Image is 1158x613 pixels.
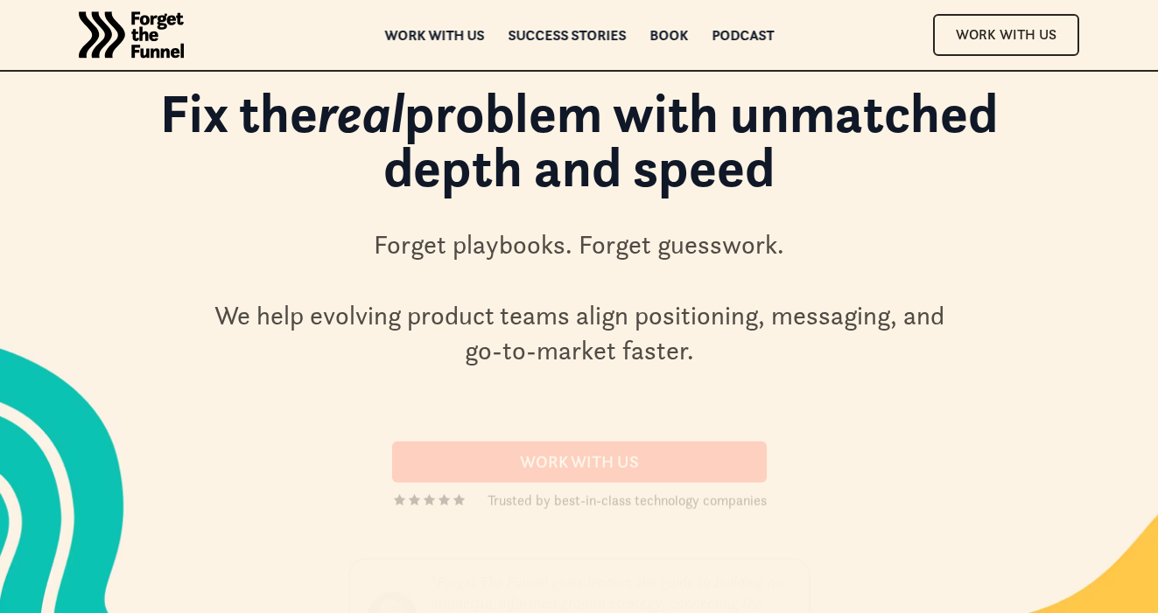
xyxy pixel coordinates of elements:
[649,29,688,41] a: Book
[207,227,951,369] div: Forget playbooks. Forget guesswork. We help evolving product teams align positioning, messaging, ...
[712,29,774,41] a: Podcast
[105,86,1053,212] h1: Fix the problem with unmatched depth and speed
[933,14,1079,55] a: Work With Us
[413,451,746,471] div: Work With us
[508,29,626,41] a: Success Stories
[384,29,484,41] a: Work with us
[488,490,767,511] div: Trusted by best-in-class technology companies
[392,441,767,482] a: Work With us
[318,79,404,147] em: real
